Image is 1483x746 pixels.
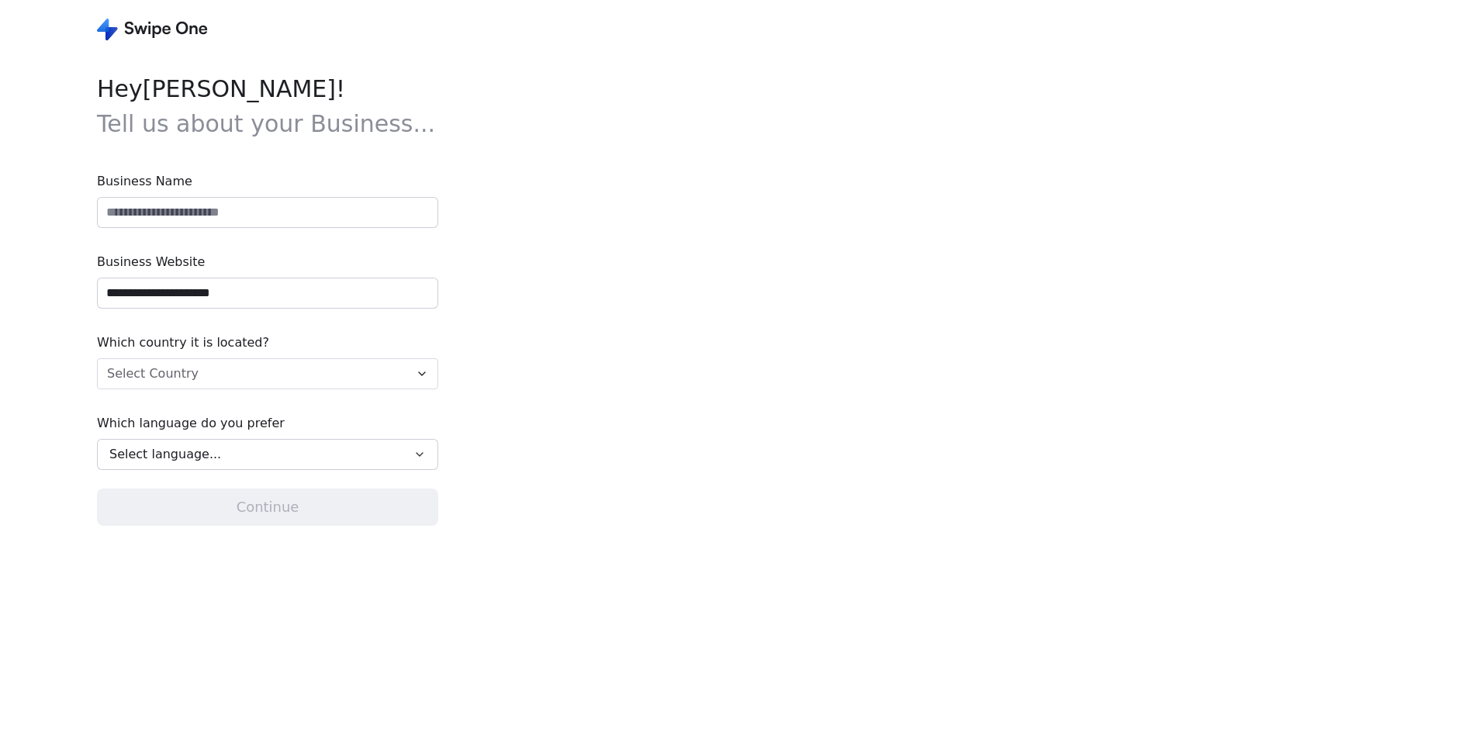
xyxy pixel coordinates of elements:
[97,333,438,352] span: Which country it is located?
[97,414,438,433] span: Which language do you prefer
[97,71,438,141] span: Hey [PERSON_NAME] !
[107,364,199,383] span: Select Country
[97,253,438,271] span: Business Website
[109,445,221,464] span: Select language...
[97,172,438,191] span: Business Name
[97,110,435,137] span: Tell us about your Business...
[97,489,438,526] button: Continue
